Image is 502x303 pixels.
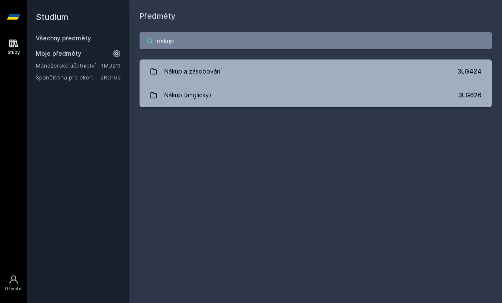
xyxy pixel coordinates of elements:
a: Study [2,34,26,60]
h1: Předměty [140,10,492,22]
div: 3LG626 [458,91,482,99]
div: Uživatel [5,286,23,292]
div: 3LG424 [457,67,482,76]
div: Study [8,49,20,56]
div: Nákup a zásobování [164,63,222,80]
a: Uživatel [2,270,26,296]
input: Název nebo ident předmětu… [140,32,492,49]
a: Nákup (anglicky) 3LG626 [140,83,492,107]
div: Nákup (anglicky) [164,87,211,104]
a: Všechny předměty [36,34,91,42]
a: 1MU211 [101,62,121,69]
span: Moje předměty [36,49,81,58]
a: Nákup a zásobování 3LG424 [140,59,492,83]
a: Manažerské účetnictví [36,61,101,70]
a: Španělština pro ekonomy - středně pokročilá úroveň 1 (A2/B1) [36,73,100,82]
a: 2RO165 [100,74,121,81]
